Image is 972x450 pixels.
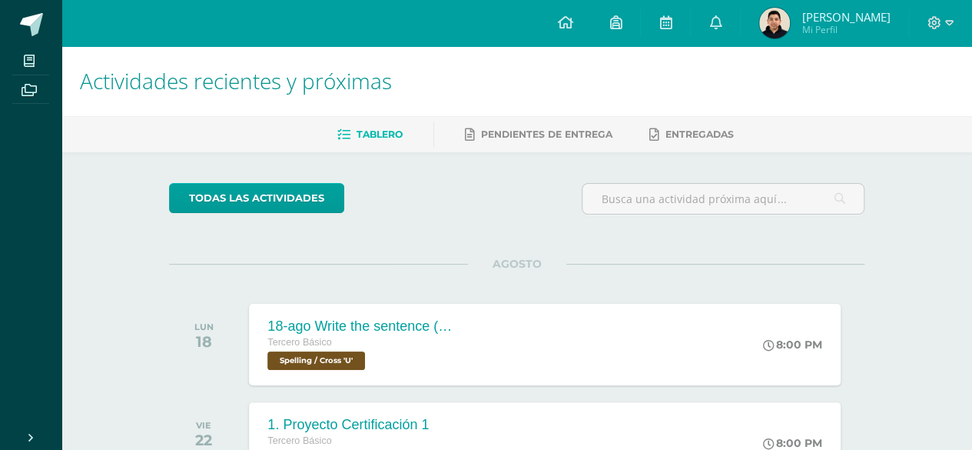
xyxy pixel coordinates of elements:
[665,128,734,140] span: Entregadas
[801,9,890,25] span: [PERSON_NAME]
[80,66,392,95] span: Actividades recientes y próximas
[649,122,734,147] a: Entregadas
[267,435,331,446] span: Tercero Básico
[195,431,212,449] div: 22
[801,23,890,36] span: Mi Perfil
[468,257,566,271] span: AGOSTO
[195,420,212,431] div: VIE
[759,8,790,38] img: f030b365f4a656aee2bc7c6bfb38a77c.png
[481,128,612,140] span: Pendientes de entrega
[267,337,331,348] span: Tercero Básico
[465,122,612,147] a: Pendientes de entrega
[267,318,452,335] div: 18-ago Write the sentence (Glasses)
[194,322,214,332] div: LUN
[267,417,429,433] div: 1. Proyecto Certificación 1
[763,338,822,352] div: 8:00 PM
[582,184,864,214] input: Busca una actividad próxima aquí...
[763,436,822,450] div: 8:00 PM
[337,122,403,147] a: Tablero
[169,183,344,213] a: todas las Actividades
[194,332,214,351] div: 18
[357,128,403,140] span: Tablero
[267,352,365,370] span: Spelling / Cross 'U'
